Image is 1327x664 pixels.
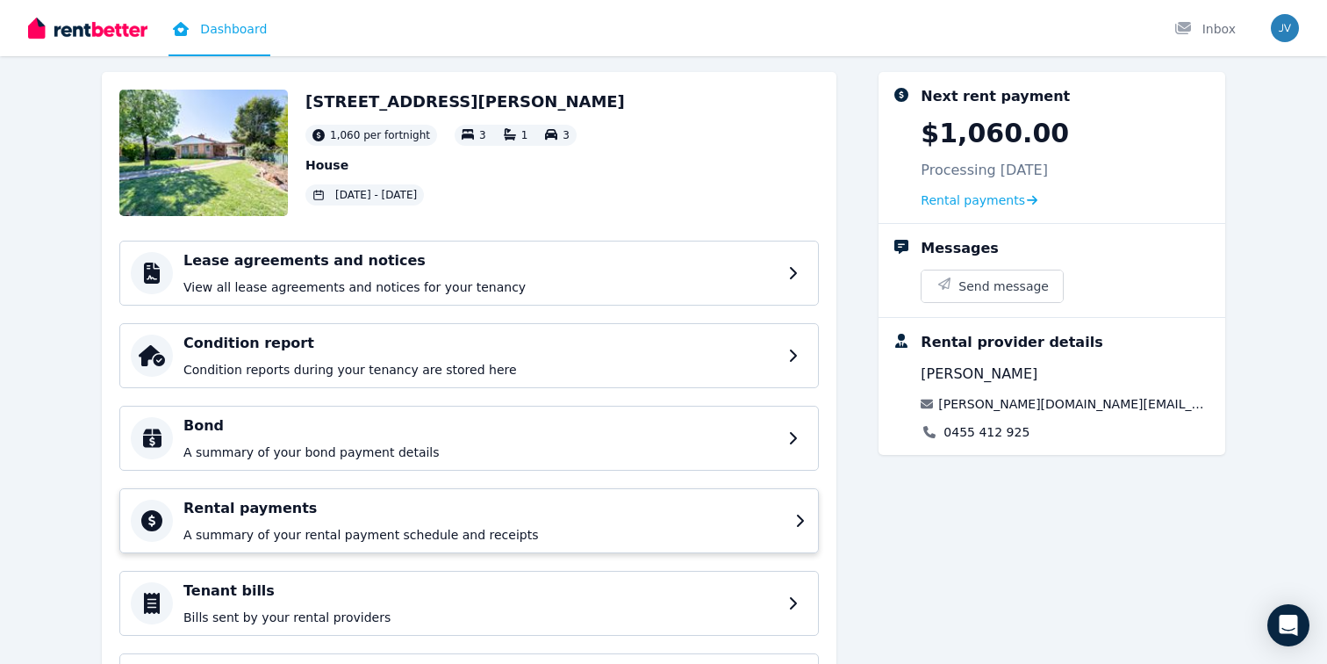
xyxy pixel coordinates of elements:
h4: Lease agreements and notices [183,250,778,271]
span: 1 [521,129,528,141]
div: Inbox [1174,20,1236,38]
span: Send message [958,278,1049,295]
span: 3 [479,129,486,141]
a: Rental payments [921,191,1037,209]
h4: Tenant bills [183,581,778,602]
span: 1,060 per fortnight [330,128,430,142]
h4: Rental payments [183,498,785,519]
button: Send message [922,271,1063,302]
p: Bills sent by your rental providers [183,609,778,626]
span: [DATE] - [DATE] [335,188,417,202]
span: 3 [563,129,570,141]
div: Next rent payment [921,86,1070,107]
h4: Bond [183,415,778,437]
h4: Condition report [183,333,778,354]
p: $1,060.00 [921,118,1069,149]
p: View all lease agreements and notices for your tenancy [183,278,778,296]
div: Rental provider details [921,332,1102,353]
div: Messages [921,238,998,259]
a: [PERSON_NAME][DOMAIN_NAME][EMAIL_ADDRESS][PERSON_NAME][DOMAIN_NAME] [938,395,1211,413]
span: Rental payments [921,191,1025,209]
img: RentBetter [28,15,147,41]
p: Processing [DATE] [921,160,1048,181]
a: 0455 412 925 [943,423,1029,441]
p: A summary of your bond payment details [183,444,778,461]
h2: [STREET_ADDRESS][PERSON_NAME] [305,90,625,114]
p: Condition reports during your tenancy are stored here [183,361,778,379]
span: [PERSON_NAME] [921,364,1037,385]
p: House [305,156,625,174]
div: Open Intercom Messenger [1267,604,1309,646]
img: Jelena Vukcevic [1271,14,1299,42]
p: A summary of your rental payment schedule and receipts [183,526,785,544]
img: Property Url [119,90,288,216]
